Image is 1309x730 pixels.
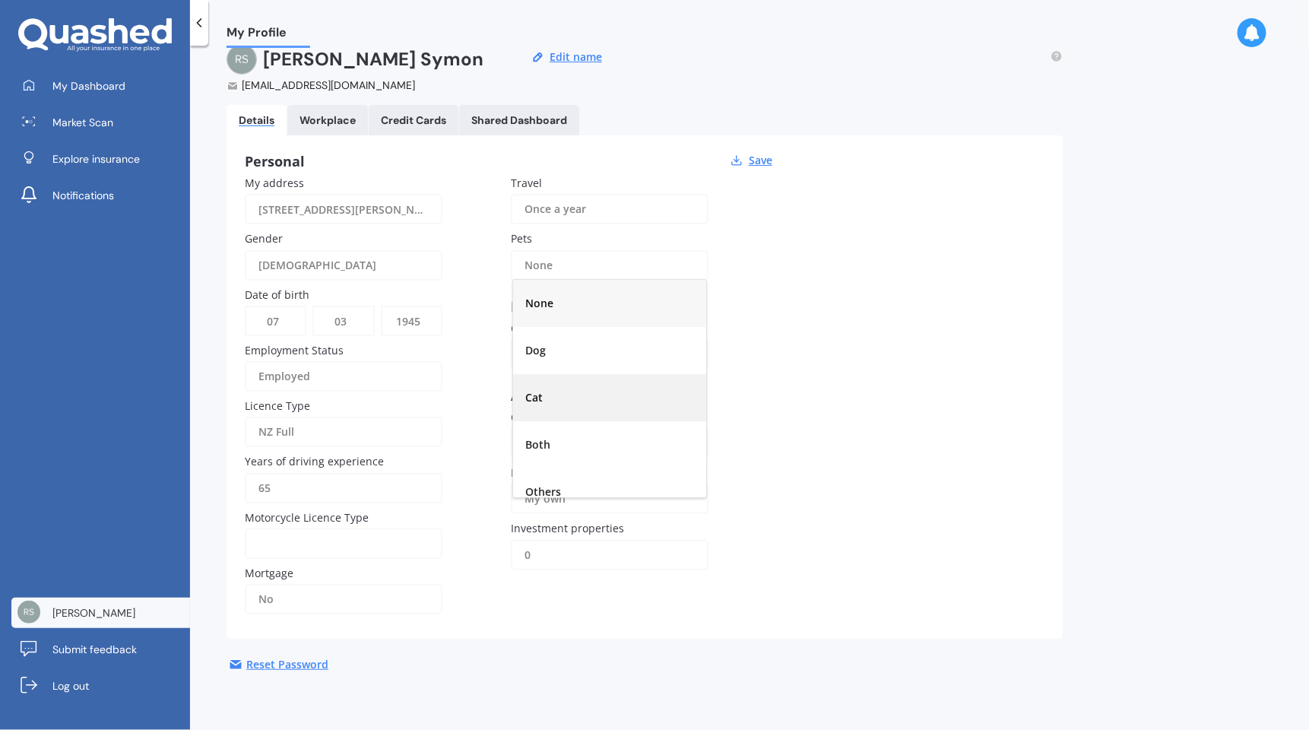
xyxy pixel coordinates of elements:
[511,388,708,403] div: Assets
[525,484,561,499] span: Others
[52,78,125,94] span: My Dashboard
[227,25,310,46] span: My Profile
[511,410,534,424] span: Cars
[525,250,675,281] div: None
[511,176,542,190] span: Travel
[245,343,344,357] span: Employment Status
[511,465,540,480] span: Home
[52,605,135,620] span: [PERSON_NAME]
[245,232,283,246] span: Gender
[525,540,675,570] div: 0
[263,44,483,75] h2: [PERSON_NAME] Symon
[227,105,287,135] a: Details
[245,510,369,525] span: Motorcycle Licence Type
[11,671,190,701] a: Log out
[525,194,675,224] div: Once a year
[11,107,190,138] a: Market Scan
[52,678,89,693] span: Log out
[300,114,356,127] div: Workplace
[511,321,591,335] span: Current income
[258,584,409,614] div: No
[744,154,777,167] button: Save
[245,455,384,469] span: Years of driving experience
[245,566,293,580] span: Mortgage
[525,390,543,405] span: Cat
[287,105,368,135] a: Workplace
[511,299,708,314] div: Finances
[525,484,675,514] div: My own
[11,598,190,628] a: [PERSON_NAME]
[52,188,114,203] span: Notifications
[11,634,190,665] a: Submit feedback
[511,232,532,246] span: Pets
[245,398,310,413] span: Licence Type
[258,250,409,281] div: [DEMOGRAPHIC_DATA]
[52,115,113,130] span: Market Scan
[545,50,607,64] button: Edit name
[11,144,190,174] a: Explore insurance
[17,601,40,624] img: 05168349794e9448fd7f948b43af515f
[227,44,257,75] img: 05168349794e9448fd7f948b43af515f
[525,437,550,452] span: Both
[246,657,328,672] div: Reset Password
[245,176,304,190] span: My address
[525,296,553,310] span: None
[471,114,567,127] div: Shared Dashboard
[245,287,309,302] span: Date of birth
[11,180,190,211] a: Notifications
[369,105,458,135] a: Credit Cards
[52,642,137,657] span: Submit feedback
[52,151,140,167] span: Explore insurance
[258,417,409,447] div: NZ Full
[258,361,409,392] div: Employed
[525,343,546,357] span: Dog
[381,114,446,127] div: Credit Cards
[511,522,624,536] span: Investment properties
[11,71,190,101] a: My Dashboard
[459,105,579,135] a: Shared Dashboard
[227,78,501,93] div: [EMAIL_ADDRESS][DOMAIN_NAME]
[245,154,777,169] div: Personal
[239,114,274,127] div: Details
